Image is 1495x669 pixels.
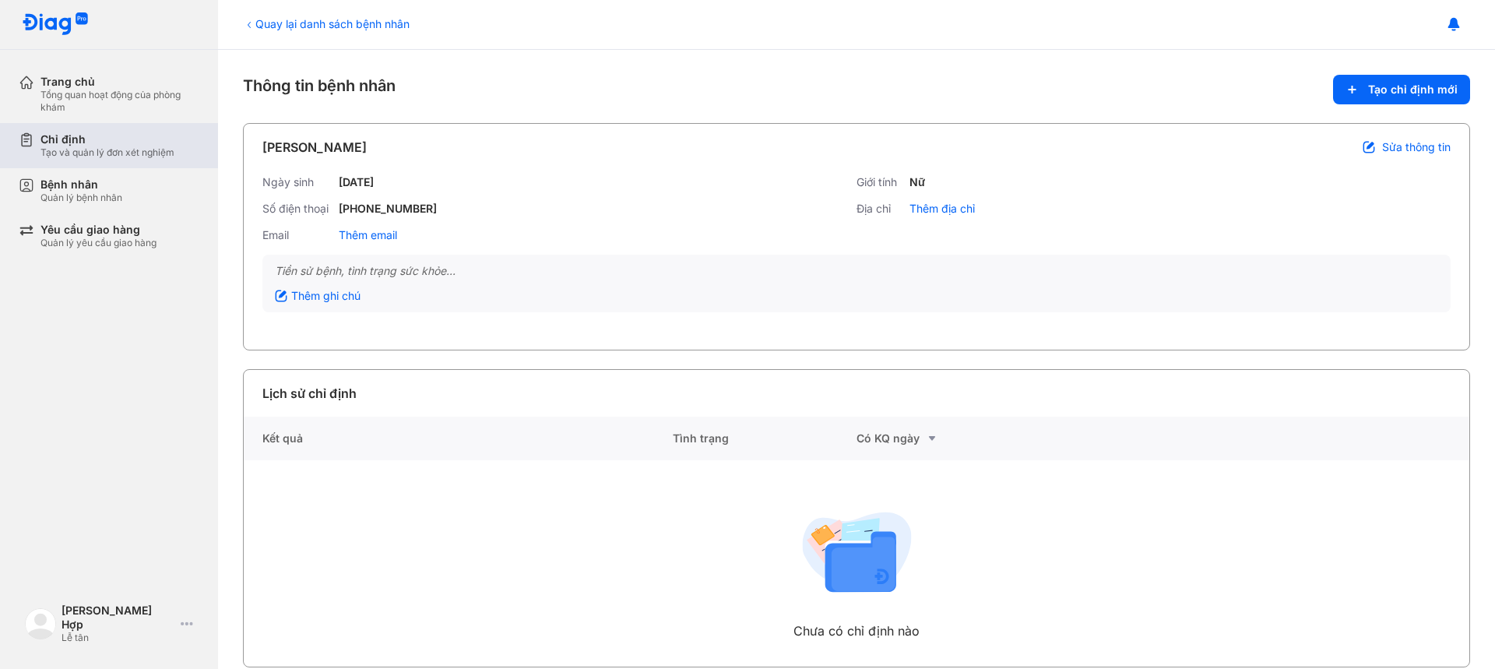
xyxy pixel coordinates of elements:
[673,417,857,460] div: Tình trạng
[40,146,174,159] div: Tạo và quản lý đơn xét nghiệm
[339,202,437,216] div: [PHONE_NUMBER]
[1333,75,1470,104] button: Tạo chỉ định mới
[22,12,89,37] img: logo
[793,621,920,640] div: Chưa có chỉ định nào
[262,138,367,157] div: [PERSON_NAME]
[40,237,157,249] div: Quản lý yêu cầu giao hàng
[1382,140,1451,154] span: Sửa thông tin
[909,175,925,189] div: Nữ
[275,264,1438,278] div: Tiền sử bệnh, tình trạng sức khỏe...
[909,202,975,216] div: Thêm địa chỉ
[262,175,332,189] div: Ngày sinh
[857,175,903,189] div: Giới tính
[40,132,174,146] div: Chỉ định
[25,608,56,639] img: logo
[262,202,332,216] div: Số điện thoại
[40,75,199,89] div: Trang chủ
[275,289,361,303] div: Thêm ghi chú
[857,429,1040,448] div: Có KQ ngày
[243,75,1470,104] div: Thông tin bệnh nhân
[40,178,122,192] div: Bệnh nhân
[1368,83,1458,97] span: Tạo chỉ định mới
[262,228,332,242] div: Email
[857,202,903,216] div: Địa chỉ
[243,16,410,32] div: Quay lại danh sách bệnh nhân
[339,175,374,189] div: [DATE]
[244,417,673,460] div: Kết quả
[40,223,157,237] div: Yêu cầu giao hàng
[62,604,174,632] div: [PERSON_NAME] Hợp
[40,192,122,204] div: Quản lý bệnh nhân
[262,384,357,403] div: Lịch sử chỉ định
[339,228,397,242] div: Thêm email
[40,89,199,114] div: Tổng quan hoạt động của phòng khám
[62,632,174,644] div: Lễ tân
